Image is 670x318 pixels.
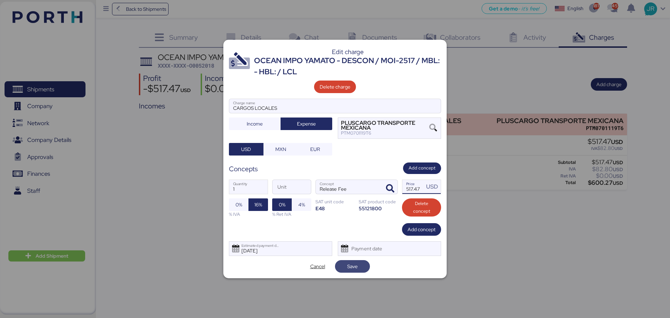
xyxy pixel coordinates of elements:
[359,205,398,212] div: 55121800
[347,262,358,271] span: Save
[248,198,268,211] button: 16%
[335,260,370,273] button: Save
[281,118,332,130] button: Expense
[310,145,320,153] span: EUR
[310,262,325,271] span: Cancel
[254,55,441,78] div: OCEAN IMPO YAMATO - DESCON / MOI-2517 / MBL: - HBL: / LCL
[315,198,355,205] div: SAT unit code
[298,143,332,156] button: EUR
[314,81,356,93] button: Delete charge
[247,120,263,128] span: Income
[402,180,424,194] input: Price
[272,198,292,211] button: 0%
[409,164,435,172] span: Add concept
[408,225,435,234] span: Add concept
[300,260,335,273] button: Cancel
[236,200,242,209] span: 0%
[275,145,286,153] span: MXN
[229,198,248,211] button: 0%
[297,120,316,128] span: Expense
[298,200,305,209] span: 4%
[315,205,355,212] div: E48
[229,143,263,156] button: USD
[272,211,311,218] div: % Ret IVA
[408,200,435,215] span: Delete concept
[229,164,258,174] div: Concepts
[426,182,441,191] div: USD
[229,99,441,113] input: Charge name
[359,198,398,205] div: SAT product code
[402,223,441,236] button: Add concept
[383,181,397,196] button: ConceptConcept
[241,145,251,153] span: USD
[229,211,268,218] div: % IVA
[341,131,428,136] div: PTM0701119T6
[229,118,281,130] button: Income
[316,180,381,194] input: Concept
[229,180,268,194] input: Quantity
[279,200,285,209] span: 0%
[292,198,311,211] button: 4%
[402,198,441,217] button: Delete concept
[254,200,262,209] span: 16%
[273,180,311,194] input: Unit
[263,143,298,156] button: MXN
[254,49,441,55] div: Edit charge
[341,121,428,131] div: PLUSCARGO TRANSPORTE MEXICANA
[320,83,350,91] span: Delete charge
[403,162,441,174] button: Add concept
